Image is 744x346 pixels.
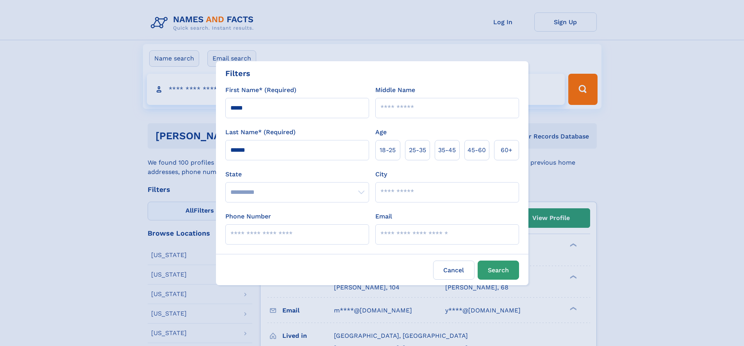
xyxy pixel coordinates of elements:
button: Search [478,261,519,280]
div: Filters [225,67,250,79]
span: 45‑60 [467,145,486,155]
label: State [225,170,369,179]
label: Email [375,212,392,221]
span: 60+ [501,145,512,155]
label: Cancel [433,261,475,280]
label: Phone Number [225,212,271,221]
label: Last Name* (Required) [225,128,296,137]
span: 18‑25 [380,145,396,155]
label: Middle Name [375,85,415,95]
label: Age [375,128,387,137]
span: 25‑35 [409,145,426,155]
label: City [375,170,387,179]
span: 35‑45 [438,145,456,155]
label: First Name* (Required) [225,85,296,95]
